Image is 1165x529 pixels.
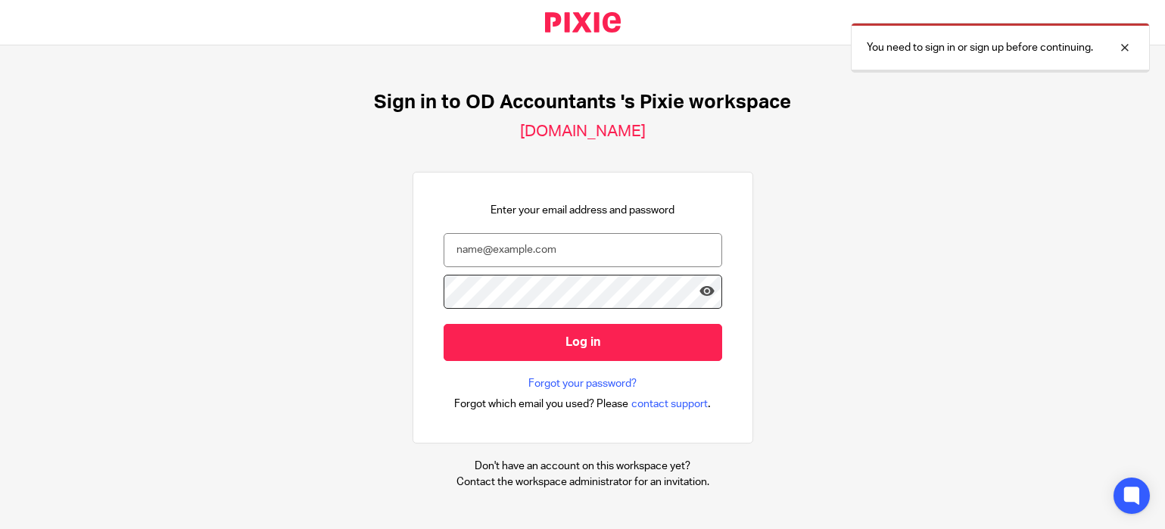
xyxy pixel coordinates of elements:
a: Forgot your password? [528,376,637,391]
p: You need to sign in or sign up before continuing. [867,40,1093,55]
input: Log in [444,324,722,361]
span: Forgot which email you used? Please [454,397,628,412]
p: Don't have an account on this workspace yet? [456,459,709,474]
h1: Sign in to OD Accountants 's Pixie workspace [374,91,791,114]
h2: [DOMAIN_NAME] [520,122,646,142]
span: contact support [631,397,708,412]
p: Contact the workspace administrator for an invitation. [456,475,709,490]
div: . [454,395,711,412]
p: Enter your email address and password [491,203,674,218]
input: name@example.com [444,233,722,267]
